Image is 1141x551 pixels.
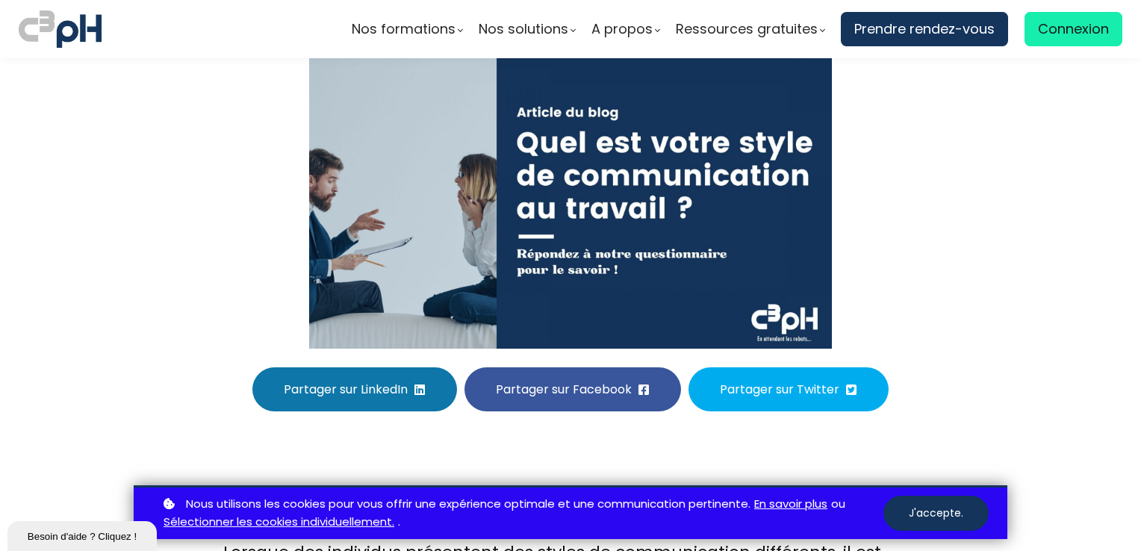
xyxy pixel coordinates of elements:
span: Connexion [1038,18,1109,40]
span: Partager sur LinkedIn [284,380,408,399]
span: Nous utilisons les cookies pour vous offrir une expérience optimale et une communication pertinente. [186,495,750,514]
span: A propos [591,18,653,40]
span: Ressources gratuites [676,18,818,40]
button: J'accepte. [883,496,989,531]
span: Prendre rendez-vous [854,18,995,40]
h2: Introduction [223,482,918,520]
a: En savoir plus [754,495,827,514]
iframe: chat widget [7,518,160,551]
span: Nos formations [352,18,456,40]
a: Prendre rendez-vous [841,12,1008,46]
span: Nos solutions [479,18,568,40]
span: Partager sur Facebook [496,380,632,399]
button: Partager sur Facebook [464,367,681,411]
button: Partager sur Twitter [688,367,889,411]
a: Connexion [1025,12,1122,46]
button: Partager sur LinkedIn [252,367,457,411]
img: a63dd5ff956d40a04b2922a7cb0a63a1.jpeg [309,55,832,349]
a: Sélectionner les cookies individuellement. [164,513,394,532]
img: logo C3PH [19,7,102,51]
p: ou . [160,495,883,532]
span: Partager sur Twitter [720,380,839,399]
